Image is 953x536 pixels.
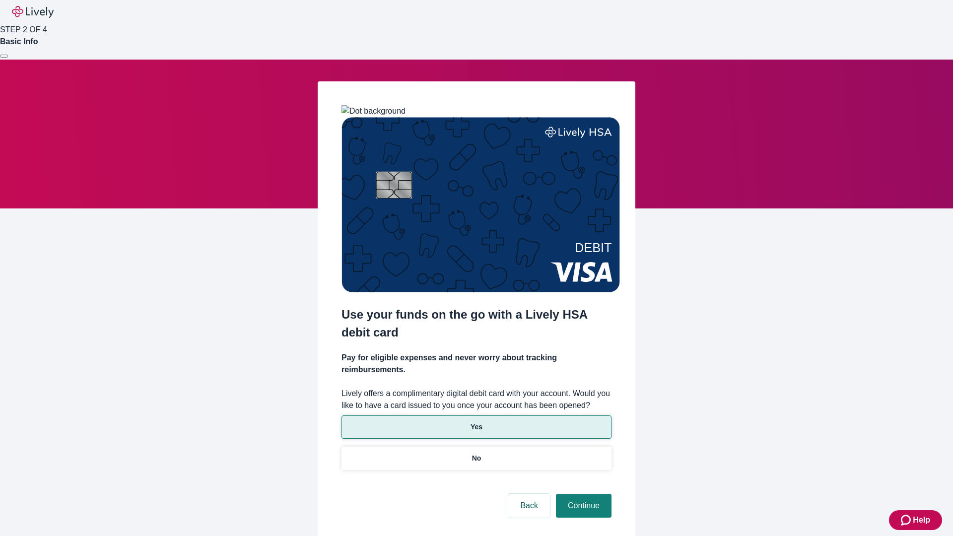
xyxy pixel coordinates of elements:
[556,494,612,518] button: Continue
[901,514,913,526] svg: Zendesk support icon
[341,388,612,411] label: Lively offers a complimentary digital debit card with your account. Would you like to have a card...
[341,415,612,439] button: Yes
[913,514,930,526] span: Help
[341,105,406,117] img: Dot background
[508,494,550,518] button: Back
[889,510,942,530] button: Zendesk support iconHelp
[472,453,481,464] p: No
[12,6,54,18] img: Lively
[341,306,612,341] h2: Use your funds on the go with a Lively HSA debit card
[341,447,612,470] button: No
[471,422,482,432] p: Yes
[341,352,612,376] h4: Pay for eligible expenses and never worry about tracking reimbursements.
[341,117,620,292] img: Debit card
